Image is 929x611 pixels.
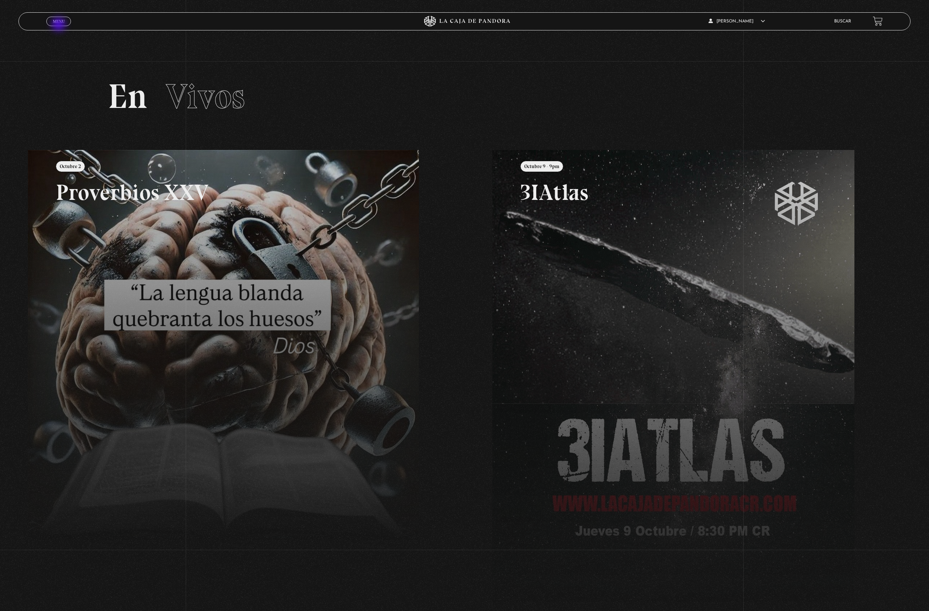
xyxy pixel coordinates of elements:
span: Cerrar [50,25,67,30]
span: Menu [53,19,65,24]
span: [PERSON_NAME] [709,19,765,24]
span: Vivos [166,76,245,117]
a: View your shopping cart [873,16,883,26]
a: Buscar [834,19,851,24]
h2: En [108,79,821,114]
